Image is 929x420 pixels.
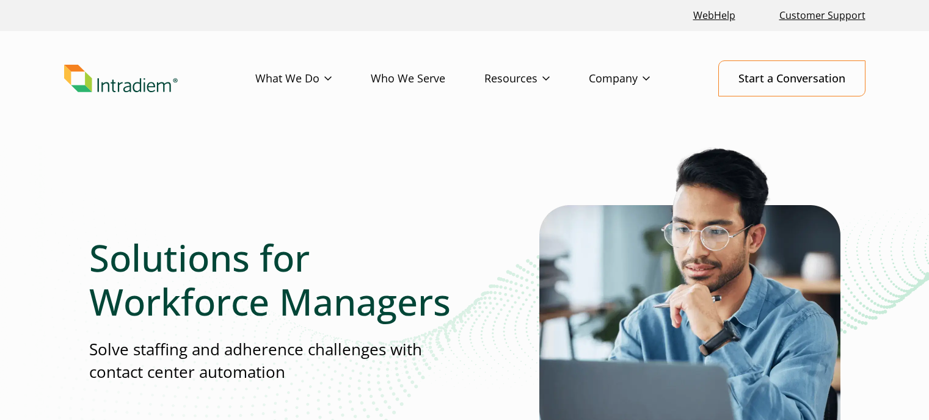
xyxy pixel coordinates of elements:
a: Who We Serve [371,61,484,96]
a: Customer Support [774,2,870,29]
img: Intradiem [64,65,178,93]
h1: Solutions for Workforce Managers [89,236,464,324]
a: Resources [484,61,589,96]
a: What We Do [255,61,371,96]
p: Solve staffing and adherence challenges with contact center automation [89,338,464,384]
a: Link to homepage of Intradiem [64,65,255,93]
a: Company [589,61,689,96]
a: Link opens in a new window [688,2,740,29]
a: Start a Conversation [718,60,865,96]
